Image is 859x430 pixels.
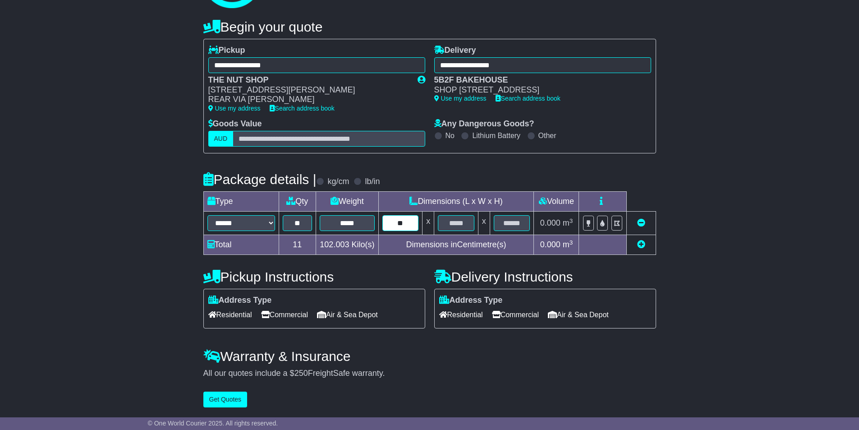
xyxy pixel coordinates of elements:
[492,308,539,322] span: Commercial
[570,217,573,224] sup: 3
[496,95,560,102] a: Search address book
[434,95,487,102] a: Use my address
[434,46,476,55] label: Delivery
[434,75,642,85] div: 5B2F BAKEHOUSE
[208,95,409,105] div: REAR VIA [PERSON_NAME]
[208,296,272,305] label: Address Type
[538,131,556,140] label: Other
[208,75,409,85] div: THE NUT SHOP
[320,240,349,249] span: 102.003
[434,85,642,95] div: SHOP [STREET_ADDRESS]
[203,19,656,34] h4: Begin your quote
[637,240,645,249] a: Add new item
[472,131,520,140] label: Lithium Battery
[563,240,573,249] span: m
[208,46,245,55] label: Pickup
[203,235,279,255] td: Total
[378,235,534,255] td: Dimensions in Centimetre(s)
[327,177,349,187] label: kg/cm
[548,308,609,322] span: Air & Sea Depot
[317,308,378,322] span: Air & Sea Depot
[203,192,279,212] td: Type
[279,235,316,255] td: 11
[563,218,573,227] span: m
[637,218,645,227] a: Remove this item
[316,235,378,255] td: Kilo(s)
[203,369,656,379] div: All our quotes include a $ FreightSafe warranty.
[534,192,579,212] td: Volume
[203,172,317,187] h4: Package details |
[439,296,503,305] label: Address Type
[294,369,308,378] span: 250
[203,269,425,284] h4: Pickup Instructions
[434,119,534,129] label: Any Dangerous Goods?
[208,119,262,129] label: Goods Value
[478,212,490,235] td: x
[423,212,434,235] td: x
[570,239,573,246] sup: 3
[279,192,316,212] td: Qty
[208,131,234,147] label: AUD
[261,308,308,322] span: Commercial
[439,308,483,322] span: Residential
[208,308,252,322] span: Residential
[203,392,248,407] button: Get Quotes
[446,131,455,140] label: No
[208,85,409,95] div: [STREET_ADDRESS][PERSON_NAME]
[540,240,560,249] span: 0.000
[203,349,656,364] h4: Warranty & Insurance
[434,269,656,284] h4: Delivery Instructions
[316,192,378,212] td: Weight
[270,105,335,112] a: Search address book
[365,177,380,187] label: lb/in
[208,105,261,112] a: Use my address
[378,192,534,212] td: Dimensions (L x W x H)
[148,420,278,427] span: © One World Courier 2025. All rights reserved.
[540,218,560,227] span: 0.000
